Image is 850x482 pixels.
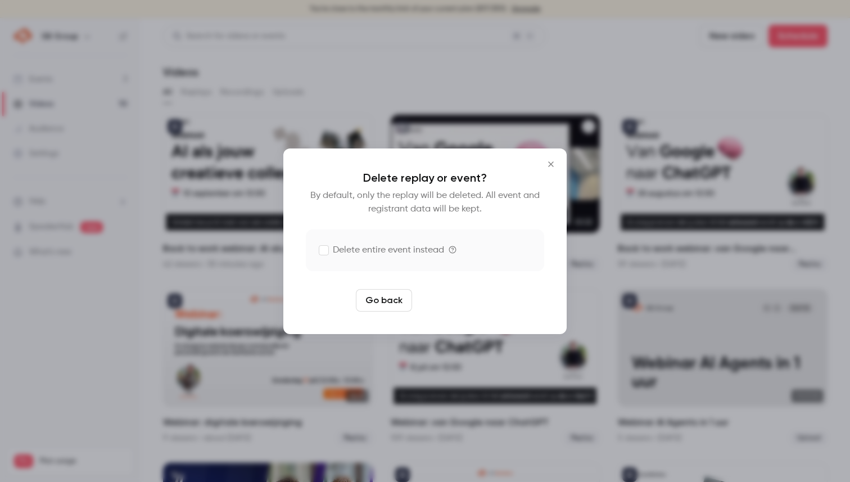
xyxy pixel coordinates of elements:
button: Close [540,153,562,175]
button: Delete replay [417,289,495,312]
p: By default, only the replay will be deleted. All event and registrant data will be kept. [306,189,544,216]
button: Go back [356,289,412,312]
p: Delete replay or event? [306,171,544,184]
label: Delete entire event instead [319,244,444,257]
